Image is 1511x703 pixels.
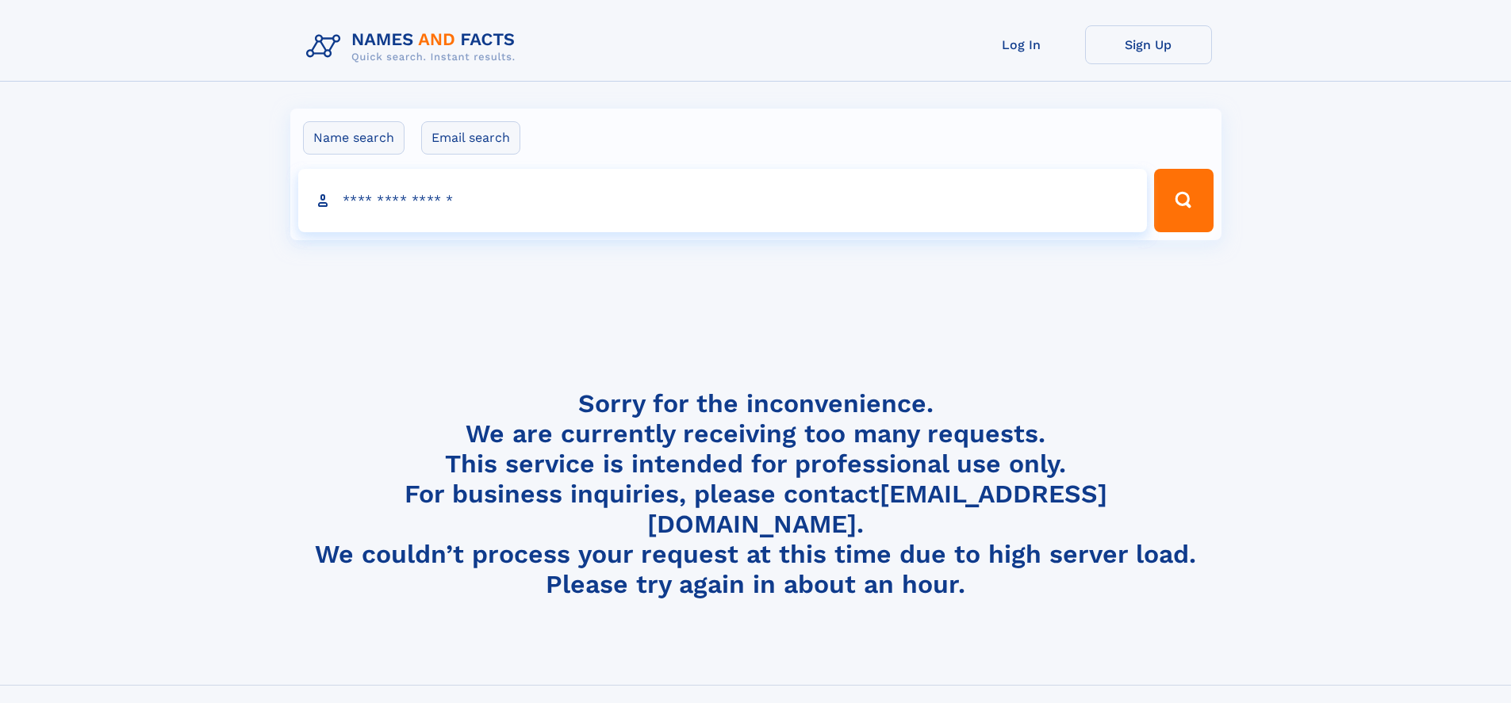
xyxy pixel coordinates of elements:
[300,388,1212,600] h4: Sorry for the inconvenience. We are currently receiving too many requests. This service is intend...
[958,25,1085,64] a: Log In
[421,121,520,155] label: Email search
[1085,25,1212,64] a: Sign Up
[300,25,528,68] img: Logo Names and Facts
[303,121,405,155] label: Name search
[298,169,1148,232] input: search input
[1154,169,1213,232] button: Search Button
[647,479,1107,539] a: [EMAIL_ADDRESS][DOMAIN_NAME]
